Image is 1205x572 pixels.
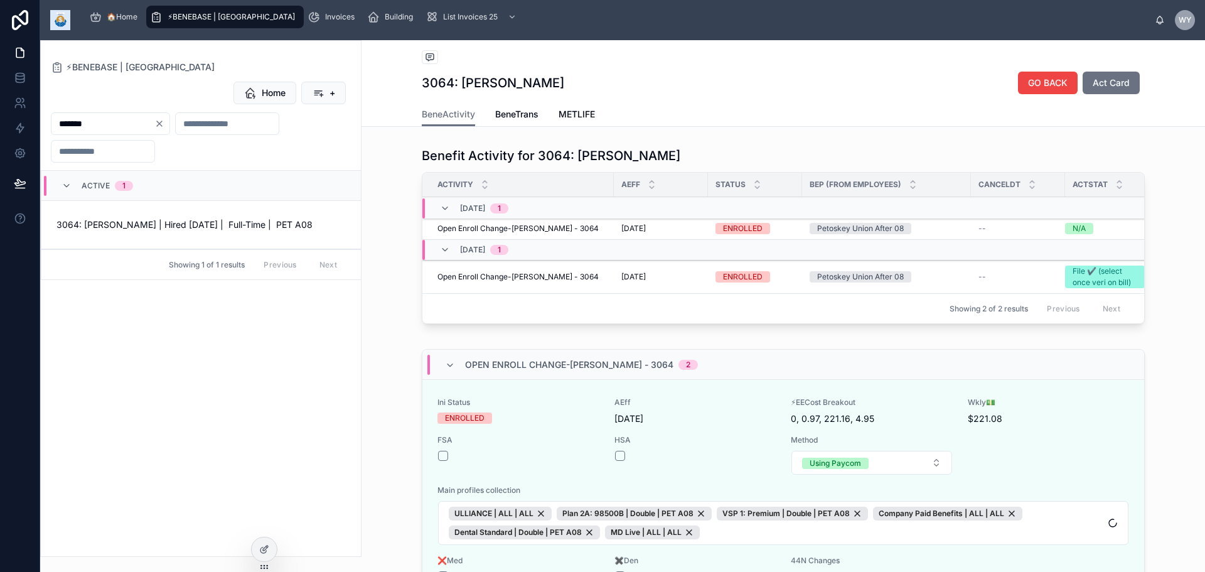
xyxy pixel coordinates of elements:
[82,181,110,191] span: Active
[978,224,986,234] span: --
[1028,77,1068,89] span: GO BACK
[715,223,795,234] a: ENROLLED
[715,180,746,190] span: Status
[437,224,606,234] a: Open Enroll Change-[PERSON_NAME] - 3064
[817,223,904,234] div: Petoskey Union After 08
[66,61,215,73] span: ⚡BENEBASE | [GEOGRAPHIC_DATA]
[41,201,361,249] a: 3064: [PERSON_NAME] | Hired [DATE] | Full-Time | PET A08
[122,181,126,191] div: 1
[559,108,595,121] span: METLIFE
[107,12,137,22] span: 🏠Home
[1073,266,1137,288] div: File ✔️ (select once veri on bill)
[445,413,485,424] div: ENROLLED
[422,74,564,92] h1: 3064: [PERSON_NAME]
[437,224,599,234] span: Open Enroll Change-[PERSON_NAME] - 3064
[1073,223,1086,234] div: N/A
[154,119,169,129] button: Clear
[498,245,501,255] div: 1
[422,103,475,127] a: BeneActivity
[978,272,1058,282] a: --
[56,219,346,231] span: 3064: [PERSON_NAME] | Hired [DATE] | Full-Time | PET A08
[686,360,690,370] div: 2
[438,501,1128,545] button: Select Button
[791,413,953,425] span: 0, 0.97, 221.16, 4.95
[498,203,501,213] div: 1
[301,82,346,104] button: +
[1179,15,1191,25] span: WY
[422,147,680,165] h1: Benefit Activity for 3064: [PERSON_NAME]
[562,509,694,519] span: Plan 2A: 98500B | Double | PET A08
[454,509,533,519] span: ULLIANCE | ALL | ALL
[449,526,600,539] button: Unselect 28
[723,223,763,234] div: ENROLLED
[879,509,1004,519] span: Company Paid Benefits | ALL | ALL
[146,6,304,28] a: ⚡BENEBASE | [GEOGRAPHIC_DATA]
[717,507,868,521] button: Unselect 83
[978,180,1020,190] span: CancelDt
[385,12,413,22] span: Building
[80,3,1155,31] div: scrollable content
[978,224,1058,234] a: --
[50,10,70,30] img: App logo
[810,180,901,190] span: BEP (from Employees)
[168,12,295,22] span: ⚡BENEBASE | [GEOGRAPHIC_DATA]
[51,61,215,73] a: ⚡BENEBASE | [GEOGRAPHIC_DATA]
[791,397,953,407] span: ⚡EECost Breakout
[810,223,963,234] a: Petoskey Union After 08
[722,509,850,519] span: VSP 1: Premium | Double | PET A08
[614,556,776,566] span: ✖️Den
[559,103,595,128] a: METLIFE
[621,224,646,234] span: [DATE]
[614,397,776,407] span: AEff
[614,413,776,425] span: [DATE]
[465,359,673,371] span: Open Enroll Change-[PERSON_NAME] - 3064
[363,6,422,28] a: Building
[611,527,682,537] span: MD Live | ALL | ALL
[715,271,795,283] a: ENROLLED
[1065,223,1145,234] a: N/A
[557,507,712,521] button: Unselect 144
[1065,266,1145,288] a: File ✔️ (select once veri on bill)
[873,507,1022,521] button: Unselect 73
[422,108,475,121] span: BeneActivity
[723,271,763,283] div: ENROLLED
[1093,77,1130,89] span: Act Card
[791,451,952,475] button: Select Button
[437,180,473,190] span: Activity
[810,458,861,469] div: Using Paycom
[791,556,953,566] span: 44N Changes
[262,87,286,99] span: Home
[621,180,640,190] span: AEff
[325,12,355,22] span: Invoices
[968,397,1130,407] span: Wkly💵
[621,272,646,282] span: [DATE]
[791,435,953,445] span: Method
[1073,180,1108,190] span: ActStat
[1083,72,1140,94] button: Act Card
[614,435,776,445] span: HSA
[422,6,523,28] a: List Invoices 25
[437,556,599,566] span: ❌Med
[810,271,963,283] a: Petoskey Union After 08
[437,397,599,407] span: Ini Status
[1018,72,1078,94] button: GO BACK
[621,224,700,234] a: [DATE]
[968,413,1130,425] span: $221.08
[329,87,335,99] span: +
[621,272,700,282] a: [DATE]
[437,485,1129,495] span: Main profiles collection
[449,507,552,521] button: Unselect 150
[85,6,146,28] a: 🏠Home
[460,245,485,255] span: [DATE]
[460,203,485,213] span: [DATE]
[443,12,498,22] span: List Invoices 25
[817,271,904,283] div: Petoskey Union After 08
[605,526,700,539] button: Unselect 20
[169,260,245,270] span: Showing 1 of 1 results
[437,272,599,282] span: Open Enroll Change-[PERSON_NAME] - 3064
[233,82,296,104] button: Home
[304,6,363,28] a: Invoices
[437,272,606,282] a: Open Enroll Change-[PERSON_NAME] - 3064
[495,108,538,121] span: BeneTrans
[495,103,538,128] a: BeneTrans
